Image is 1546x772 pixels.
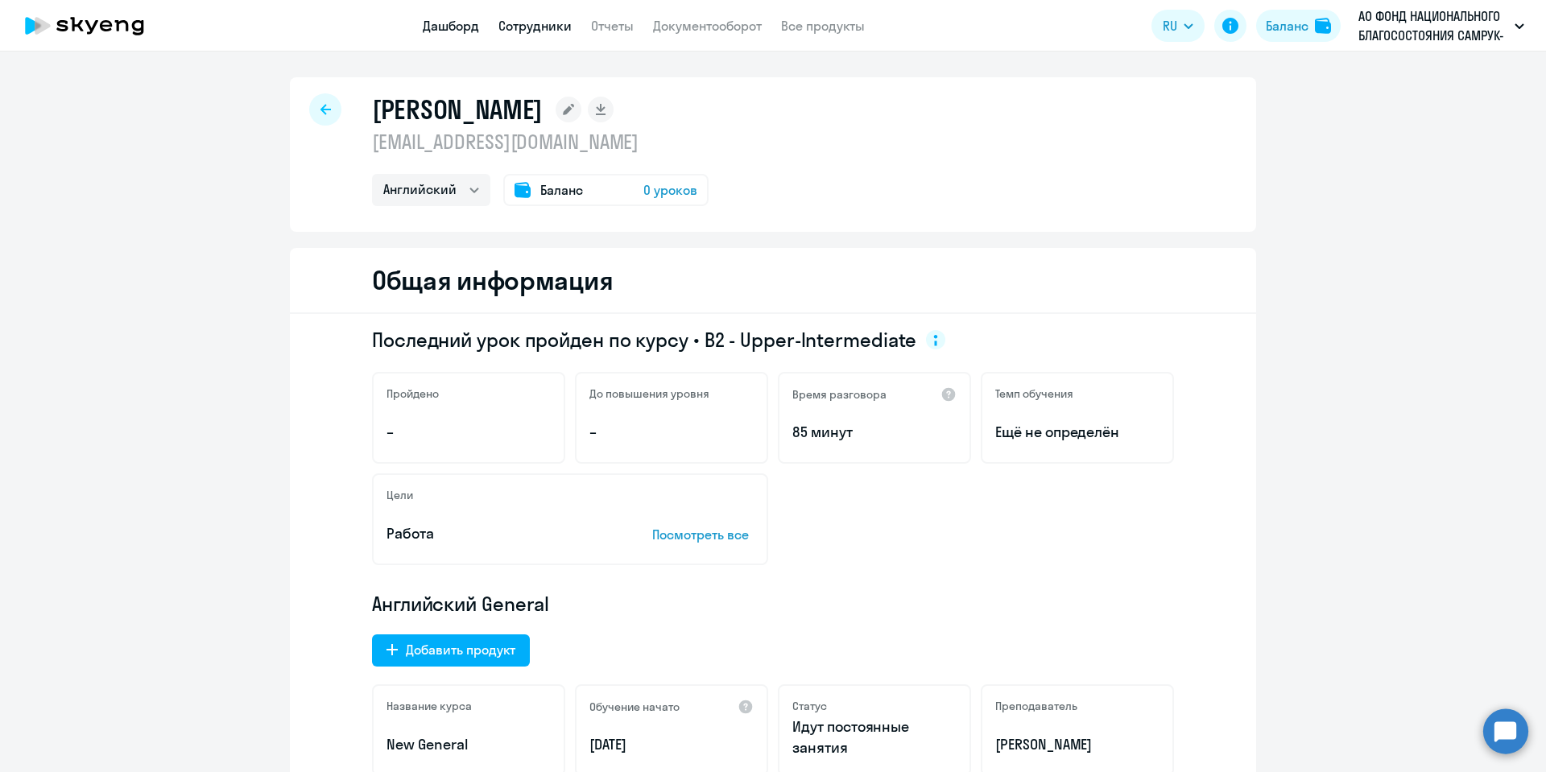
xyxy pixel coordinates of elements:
[995,422,1159,443] span: Ещё не определён
[406,640,515,659] div: Добавить продукт
[540,180,583,200] span: Баланс
[386,422,551,443] p: –
[372,93,543,126] h1: [PERSON_NAME]
[372,264,613,296] h2: Общая информация
[386,488,413,502] h5: Цели
[792,699,827,713] h5: Статус
[792,716,957,758] p: Идут постоянные занятия
[643,180,697,200] span: 0 уроков
[1151,10,1205,42] button: RU
[372,129,709,155] p: [EMAIL_ADDRESS][DOMAIN_NAME]
[1358,6,1508,45] p: АО ФОНД НАЦИОНАЛЬНОГО БЛАГОСОСТОЯНИЯ САМРУК-КАЗЫНА, Казгеология
[372,591,549,617] span: Английский General
[591,18,634,34] a: Отчеты
[1350,6,1532,45] button: АО ФОНД НАЦИОНАЛЬНОГО БЛАГОСОСТОЯНИЯ САМРУК-КАЗЫНА, Казгеология
[386,699,472,713] h5: Название курса
[423,18,479,34] a: Дашборд
[1163,16,1177,35] span: RU
[386,523,602,544] p: Работа
[995,699,1077,713] h5: Преподаватель
[792,387,887,402] h5: Время разговора
[386,734,551,755] p: New General
[995,734,1159,755] p: [PERSON_NAME]
[386,386,439,401] h5: Пройдено
[372,634,530,667] button: Добавить продукт
[792,422,957,443] p: 85 минут
[589,386,709,401] h5: До повышения уровня
[1315,18,1331,34] img: balance
[589,734,754,755] p: [DATE]
[653,18,762,34] a: Документооборот
[372,327,916,353] span: Последний урок пройден по курсу • B2 - Upper-Intermediate
[1256,10,1341,42] button: Балансbalance
[589,422,754,443] p: –
[498,18,572,34] a: Сотрудники
[1266,16,1308,35] div: Баланс
[995,386,1073,401] h5: Темп обучения
[781,18,865,34] a: Все продукты
[589,700,680,714] h5: Обучение начато
[652,525,754,544] p: Посмотреть все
